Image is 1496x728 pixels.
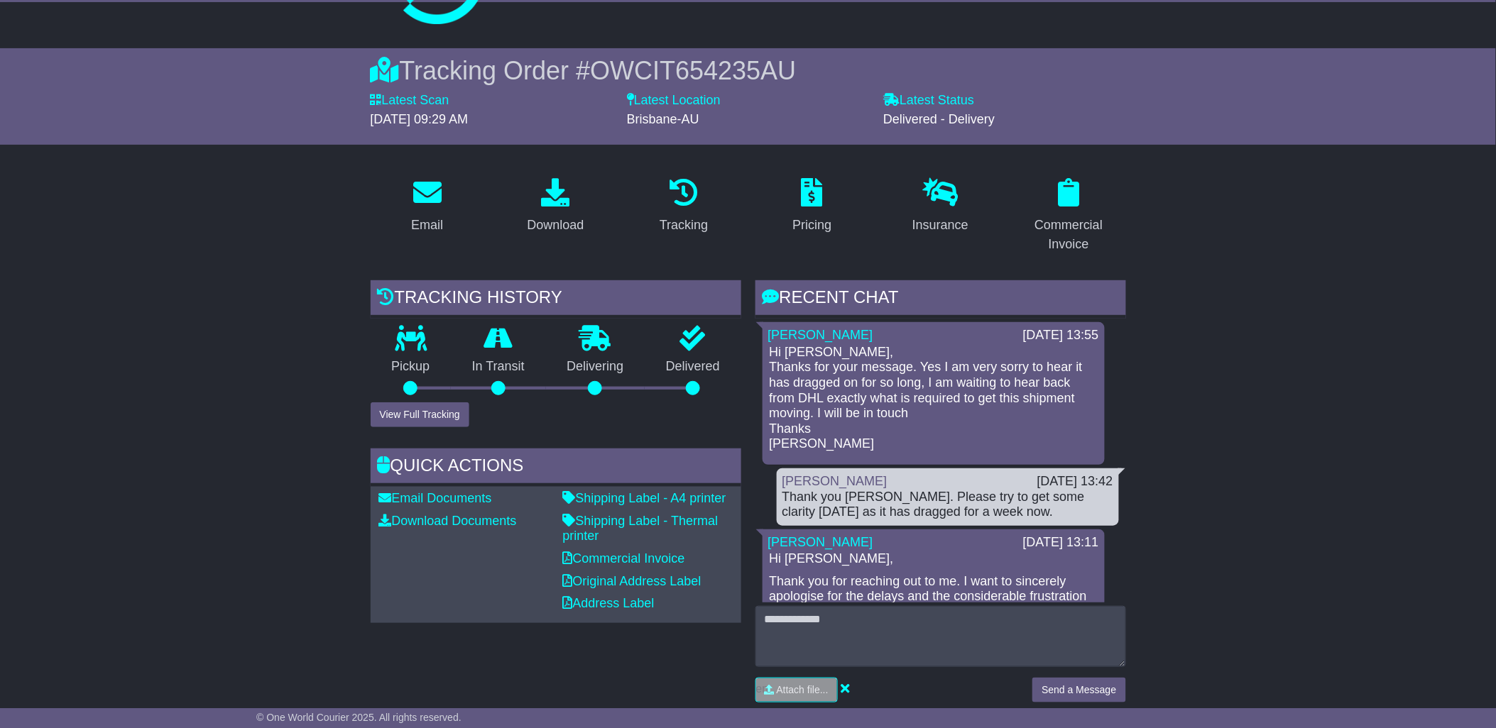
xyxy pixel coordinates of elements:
[1012,173,1126,259] a: Commercial Invoice
[563,574,701,588] a: Original Address Label
[563,491,726,505] a: Shipping Label - A4 printer
[783,173,841,240] a: Pricing
[792,216,831,235] div: Pricing
[371,112,469,126] span: [DATE] 09:29 AM
[1032,678,1125,702] button: Send a Message
[770,574,1098,635] p: Thank you for reaching out to me. I want to sincerely apologise for the delays and the considerab...
[903,173,978,240] a: Insurance
[371,280,741,319] div: Tracking history
[770,551,1098,567] p: Hi [PERSON_NAME],
[660,216,708,235] div: Tracking
[256,712,462,723] span: © One World Courier 2025. All rights reserved.
[563,596,655,610] a: Address Label
[627,112,699,126] span: Brisbane-AU
[371,359,452,375] p: Pickup
[371,93,449,109] label: Latest Scan
[371,55,1126,86] div: Tracking Order #
[768,535,873,549] a: [PERSON_NAME]
[627,93,721,109] label: Latest Location
[1037,474,1113,490] div: [DATE] 13:42
[518,173,593,240] a: Download
[590,56,796,85] span: OWCIT654235AU
[912,216,968,235] div: Insurance
[402,173,452,240] a: Email
[527,216,584,235] div: Download
[371,402,469,427] button: View Full Tracking
[782,490,1113,520] div: Thank you [PERSON_NAME]. Please try to get some clarity [DATE] as it has dragged for a week now.
[883,93,974,109] label: Latest Status
[650,173,717,240] a: Tracking
[645,359,741,375] p: Delivered
[782,474,888,488] a: [PERSON_NAME]
[768,328,873,342] a: [PERSON_NAME]
[755,280,1126,319] div: RECENT CHAT
[563,551,685,566] a: Commercial Invoice
[379,491,492,505] a: Email Documents
[563,514,719,544] a: Shipping Label - Thermal printer
[1023,535,1099,551] div: [DATE] 13:11
[883,112,995,126] span: Delivered - Delivery
[379,514,517,528] a: Download Documents
[1023,328,1099,343] div: [DATE] 13:55
[770,345,1098,452] p: Hi [PERSON_NAME], Thanks for your message. Yes I am very sorry to hear it has dragged on for so l...
[451,359,546,375] p: In Transit
[1021,216,1117,254] div: Commercial Invoice
[546,359,645,375] p: Delivering
[371,448,741,487] div: Quick Actions
[411,216,443,235] div: Email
